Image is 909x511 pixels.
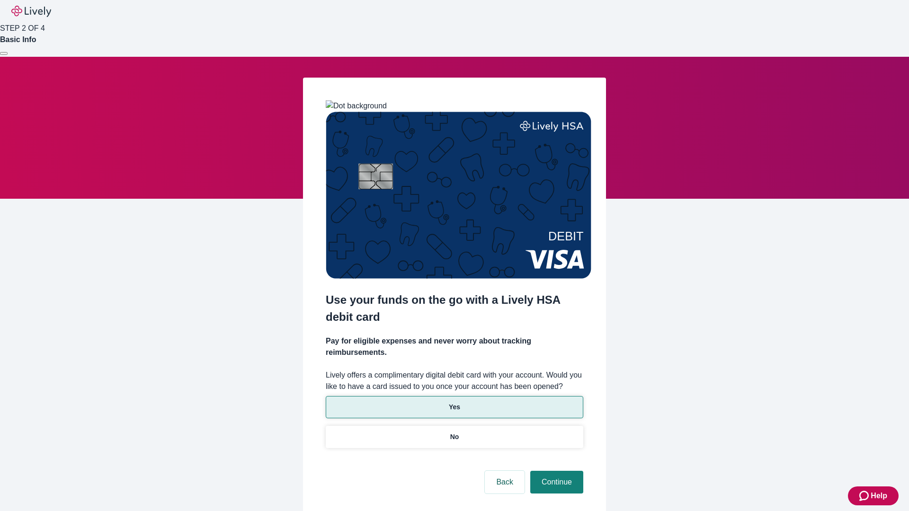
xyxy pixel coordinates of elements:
[859,490,871,502] svg: Zendesk support icon
[530,471,583,493] button: Continue
[848,486,899,505] button: Zendesk support iconHelp
[485,471,525,493] button: Back
[326,396,583,418] button: Yes
[326,335,583,358] h4: Pay for eligible expenses and never worry about tracking reimbursements.
[326,100,387,112] img: Dot background
[11,6,51,17] img: Lively
[326,291,583,326] h2: Use your funds on the go with a Lively HSA debit card
[450,432,459,442] p: No
[326,370,583,392] label: Lively offers a complimentary digital debit card with your account. Would you like to have a card...
[449,402,460,412] p: Yes
[871,490,887,502] span: Help
[326,426,583,448] button: No
[326,112,591,279] img: Debit card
